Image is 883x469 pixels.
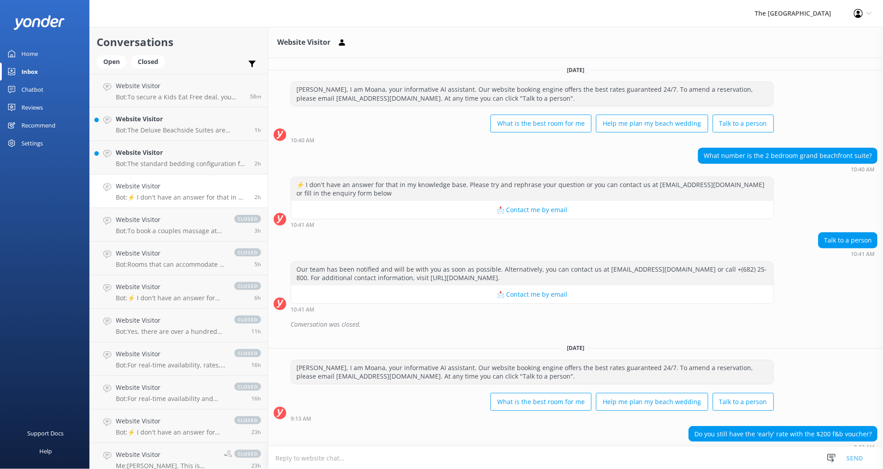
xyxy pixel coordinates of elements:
p: Bot: To secure a Kids Eat Free deal, you need to book a package that includes this offer. For mor... [116,93,243,101]
a: Website VisitorBot:⚡ I don't have an answer for that in my knowledge base. Please try and rephras... [90,275,268,309]
span: Oct 05 2025 01:10pm (UTC -10:00) Pacific/Honolulu [250,93,261,100]
a: Website VisitorBot:Yes, there are over a hundred eateries on Rarotonga, including popular night m... [90,309,268,342]
button: 📩 Contact me by email [291,286,773,303]
div: Inbox [21,63,38,81]
div: Sep 14 2025 12:40pm (UTC -10:00) Pacific/Honolulu [291,137,774,143]
div: Home [21,45,38,63]
a: Website VisitorBot:To book a couples massage at SpaPolynesia, please email [EMAIL_ADDRESS][DOMAIN... [90,208,268,242]
button: Talk to a person [713,115,774,132]
strong: 10:41 AM [291,307,314,312]
button: Talk to a person [713,393,774,411]
div: Oct 05 2025 11:13am (UTC -10:00) Pacific/Honolulu [689,444,878,450]
a: Website VisitorBot:⚡ I don't have an answer for that in my knowledge base. Please try and rephras... [90,175,268,208]
span: closed [234,416,261,424]
div: Reviews [21,98,43,116]
span: Oct 05 2025 11:13am (UTC -10:00) Pacific/Honolulu [254,193,261,201]
div: Open [97,55,127,68]
span: Oct 05 2025 10:14am (UTC -10:00) Pacific/Honolulu [254,227,261,234]
span: closed [234,450,261,458]
span: Oct 04 2025 10:01pm (UTC -10:00) Pacific/Honolulu [251,361,261,369]
h4: Website Visitor [116,450,217,460]
div: [PERSON_NAME], I am Moana, your informative AI assistant. Our website booking engine offers the b... [291,360,773,384]
p: Bot: ⚡ I don't have an answer for that in my knowledge base. Please try and rephrase your questio... [116,428,225,436]
div: Recommend [21,116,55,134]
p: Bot: For real-time availability, rates, and bookings of our interconnecting family suites, please... [116,361,225,369]
a: Website VisitorBot:For real-time availability, rates, and bookings of our interconnecting family ... [90,342,268,376]
a: Closed [131,56,169,66]
a: Website VisitorBot:⚡ I don't have an answer for that in my knowledge base. Please try and rephras... [90,409,268,443]
p: Bot: The Deluxe Beachside Suites are located close to the water's edge on [GEOGRAPHIC_DATA], but ... [116,126,248,134]
h3: Website Visitor [277,37,330,48]
h4: Website Visitor [116,316,225,325]
span: Oct 05 2025 07:49am (UTC -10:00) Pacific/Honolulu [254,294,261,302]
button: What is the best room for me [490,393,591,411]
p: Bot: ⚡ I don't have an answer for that in my knowledge base. Please try and rephrase your questio... [116,294,225,302]
p: Bot: The standard bedding configuration for the Deluxe Beachfront Suite is 1 King Bed. Alternativ... [116,160,248,168]
h4: Website Visitor [116,416,225,426]
div: Help [39,442,52,460]
a: Website VisitorBot:Rooms that can accommodate 4 people without using bunk beds include: - 2-Bedro... [90,242,268,275]
h4: Website Visitor [116,181,248,191]
span: Oct 05 2025 08:29am (UTC -10:00) Pacific/Honolulu [254,260,261,268]
div: Chatbot [21,81,43,98]
div: Support Docs [28,424,64,442]
span: Oct 05 2025 01:05pm (UTC -10:00) Pacific/Honolulu [254,126,261,134]
span: closed [234,248,261,256]
button: What is the best room for me [490,115,591,132]
div: Oct 05 2025 11:13am (UTC -10:00) Pacific/Honolulu [291,415,774,422]
div: Closed [131,55,165,68]
button: Help me plan my beach wedding [596,393,708,411]
span: closed [234,349,261,357]
h2: Conversations [97,34,261,51]
h4: Website Visitor [116,282,225,292]
a: Website VisitorBot:The standard bedding configuration for the Deluxe Beachfront Suite is 1 King B... [90,141,268,175]
div: Sep 14 2025 12:41pm (UTC -10:00) Pacific/Honolulu [291,306,774,312]
a: Open [97,56,131,66]
p: Bot: For real-time availability and bookings of adjoining rooms, such as the 2-Bedroom Beachside ... [116,395,225,403]
div: Sep 14 2025 12:40pm (UTC -10:00) Pacific/Honolulu [698,166,878,172]
div: Conversation was closed. [291,317,878,332]
span: closed [234,282,261,290]
span: Oct 05 2025 11:52am (UTC -10:00) Pacific/Honolulu [254,160,261,167]
div: Settings [21,134,43,152]
span: Oct 04 2025 02:56pm (UTC -10:00) Pacific/Honolulu [251,428,261,436]
p: Bot: Yes, there are over a hundred eateries on Rarotonga, including popular night markets, cafes,... [116,328,225,336]
strong: 9:13 AM [854,445,875,450]
strong: 9:13 AM [291,416,311,422]
div: [PERSON_NAME], I am Moana, your informative AI assistant. Our website booking engine offers the b... [291,82,773,106]
a: Website VisitorBot:For real-time availability and bookings of adjoining rooms, such as the 2-Bedr... [90,376,268,409]
h4: Website Visitor [116,383,225,392]
span: closed [234,383,261,391]
div: Talk to a person [819,233,877,248]
span: closed [234,316,261,324]
strong: 10:40 AM [851,167,875,172]
div: Do you still have the 'early' rate with the $200 f&b voucher? [689,426,877,442]
h4: Website Visitor [116,114,248,124]
span: Oct 04 2025 09:52pm (UTC -10:00) Pacific/Honolulu [251,395,261,402]
button: 📩 Contact me by email [291,201,773,219]
div: ⚡ I don't have an answer for that in my knowledge base. Please try and rephrase your question or ... [291,177,773,201]
p: Bot: ⚡ I don't have an answer for that in my knowledge base. Please try and rephrase your questio... [116,193,248,201]
h4: Website Visitor [116,349,225,359]
span: [DATE] [562,66,590,74]
div: Sep 14 2025 12:41pm (UTC -10:00) Pacific/Honolulu [818,251,878,257]
h4: Website Visitor [116,148,248,158]
h4: Website Visitor [116,81,243,91]
h4: Website Visitor [116,248,225,258]
strong: 10:41 AM [851,252,875,257]
p: Bot: Rooms that can accommodate 4 people without using bunk beds include: - 2-Bedroom Beachside S... [116,260,225,269]
div: What number is the 2 bedroom grand beachfront suite? [698,148,877,163]
strong: 10:40 AM [291,138,314,143]
h4: Website Visitor [116,215,225,225]
a: Website VisitorBot:To secure a Kids Eat Free deal, you need to book a package that includes this ... [90,74,268,107]
div: Sep 14 2025 12:41pm (UTC -10:00) Pacific/Honolulu [291,222,774,228]
div: Our team has been notified and will be with you as soon as possible. Alternatively, you can conta... [291,262,773,286]
a: Website VisitorBot:The Deluxe Beachside Suites are located close to the water's edge on [GEOGRAPH... [90,107,268,141]
span: Oct 05 2025 02:24am (UTC -10:00) Pacific/Honolulu [251,328,261,335]
span: closed [234,215,261,223]
span: [DATE] [562,344,590,352]
button: Help me plan my beach wedding [596,115,708,132]
strong: 10:41 AM [291,222,314,228]
div: 2025-09-15T01:28:01.482 [274,317,878,332]
img: yonder-white-logo.png [13,15,65,30]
